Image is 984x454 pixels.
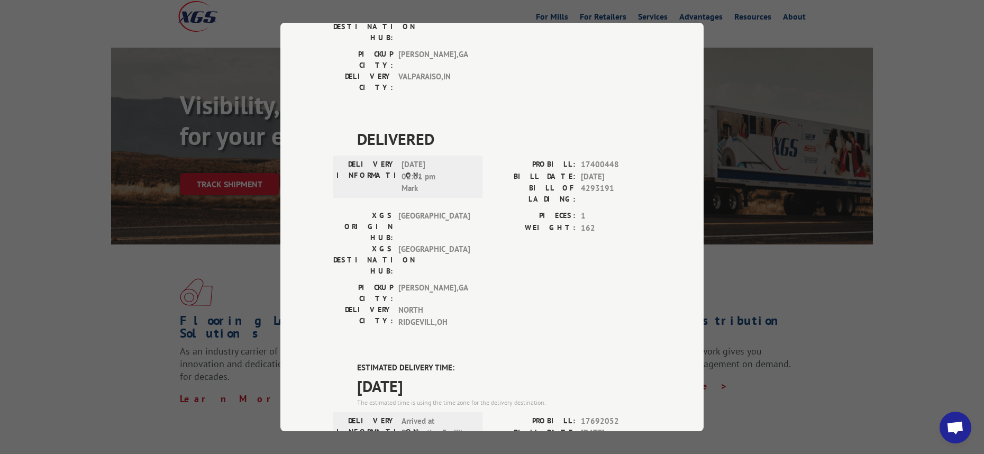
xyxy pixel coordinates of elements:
label: BILL OF LADING: [492,183,576,205]
span: 17692052 [581,415,651,427]
span: 17400448 [581,159,651,171]
label: PICKUP CITY: [333,49,393,71]
span: [DATE] [581,170,651,183]
span: 1 [581,210,651,222]
span: [PERSON_NAME] , GA [398,49,470,71]
div: The estimated time is using the time zone for the delivery destination. [357,397,651,407]
span: [GEOGRAPHIC_DATA] [398,243,470,277]
span: [GEOGRAPHIC_DATA] [398,210,470,243]
label: DELIVERY INFORMATION: [336,159,396,195]
label: PROBILL: [492,415,576,427]
label: DELIVERY CITY: [333,304,393,328]
span: [DATE] [357,374,651,397]
span: 162 [581,222,651,234]
label: ESTIMATED DELIVERY TIME: [357,362,651,374]
label: XGS ORIGIN HUB: [333,210,393,243]
label: PICKUP CITY: [333,282,393,304]
label: DELIVERY INFORMATION: [336,415,396,439]
span: 4293191 [581,183,651,205]
span: [DATE] 02:01 pm Mark [402,159,473,195]
label: BILL DATE: [492,170,576,183]
span: [PERSON_NAME] , GA [398,282,470,304]
label: WEIGHT: [492,222,576,234]
label: BILL DATE: [492,427,576,439]
span: NORTH RIDGEVILL , OH [398,304,470,328]
span: DELIVERED [357,127,651,151]
span: [DATE] [581,427,651,439]
label: XGS DESTINATION HUB: [333,10,393,43]
label: PIECES: [492,210,576,222]
span: [GEOGRAPHIC_DATA] [398,10,470,43]
div: Open chat [940,412,971,443]
span: Arrived at Destination Facility [402,415,473,439]
label: DELIVERY CITY: [333,71,393,93]
label: XGS DESTINATION HUB: [333,243,393,277]
span: VALPARAISO , IN [398,71,470,93]
label: PROBILL: [492,159,576,171]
